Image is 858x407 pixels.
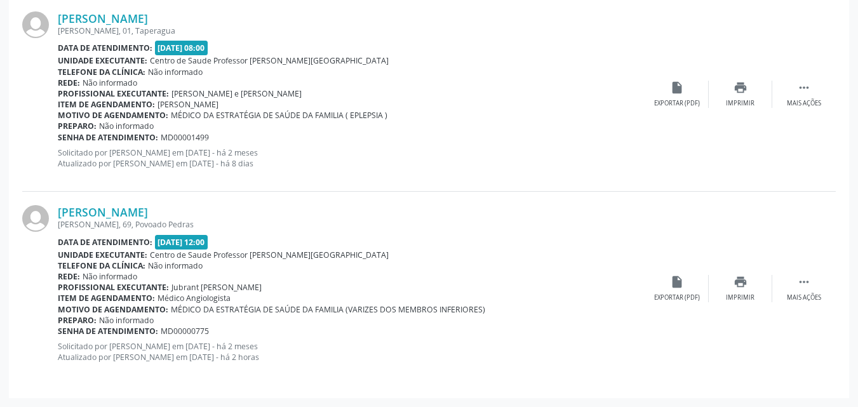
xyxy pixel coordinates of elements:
[58,77,80,88] b: Rede:
[734,81,747,95] i: print
[58,326,158,337] b: Senha de atendimento:
[155,235,208,250] span: [DATE] 12:00
[158,293,231,304] span: Médico Angiologista
[58,99,155,110] b: Item de agendamento:
[58,315,97,326] b: Preparo:
[158,99,218,110] span: [PERSON_NAME]
[58,121,97,131] b: Preparo:
[150,55,389,66] span: Centro de Saude Professor [PERSON_NAME][GEOGRAPHIC_DATA]
[171,88,302,99] span: [PERSON_NAME] e [PERSON_NAME]
[83,77,137,88] span: Não informado
[654,293,700,302] div: Exportar (PDF)
[58,25,645,36] div: [PERSON_NAME], 01, Taperagua
[161,132,209,143] span: MD00001499
[58,110,168,121] b: Motivo de agendamento:
[58,43,152,53] b: Data de atendimento:
[148,260,203,271] span: Não informado
[670,81,684,95] i: insert_drive_file
[654,99,700,108] div: Exportar (PDF)
[58,271,80,282] b: Rede:
[99,315,154,326] span: Não informado
[58,11,148,25] a: [PERSON_NAME]
[58,55,147,66] b: Unidade executante:
[797,81,811,95] i: 
[99,121,154,131] span: Não informado
[22,205,49,232] img: img
[83,271,137,282] span: Não informado
[58,88,169,99] b: Profissional executante:
[171,282,262,293] span: Jubrant [PERSON_NAME]
[58,237,152,248] b: Data de atendimento:
[150,250,389,260] span: Centro de Saude Professor [PERSON_NAME][GEOGRAPHIC_DATA]
[58,341,645,363] p: Solicitado por [PERSON_NAME] em [DATE] - há 2 meses Atualizado por [PERSON_NAME] em [DATE] - há 2...
[22,11,49,38] img: img
[155,41,208,55] span: [DATE] 08:00
[171,304,485,315] span: MÉDICO DA ESTRATÉGIA DE SAÚDE DA FAMILIA (VARIZES DOS MEMBROS INFERIORES)
[670,275,684,289] i: insert_drive_file
[171,110,387,121] span: MÉDICO DA ESTRATÉGIA DE SAÚDE DA FAMILIA ( EPLEPSIA )
[58,219,645,230] div: [PERSON_NAME], 69, Povoado Pedras
[58,147,645,169] p: Solicitado por [PERSON_NAME] em [DATE] - há 2 meses Atualizado por [PERSON_NAME] em [DATE] - há 8...
[58,282,169,293] b: Profissional executante:
[58,293,155,304] b: Item de agendamento:
[58,67,145,77] b: Telefone da clínica:
[58,132,158,143] b: Senha de atendimento:
[161,326,209,337] span: MD00000775
[797,275,811,289] i: 
[787,293,821,302] div: Mais ações
[58,205,148,219] a: [PERSON_NAME]
[58,250,147,260] b: Unidade executante:
[726,293,754,302] div: Imprimir
[58,304,168,315] b: Motivo de agendamento:
[734,275,747,289] i: print
[58,260,145,271] b: Telefone da clínica:
[726,99,754,108] div: Imprimir
[148,67,203,77] span: Não informado
[787,99,821,108] div: Mais ações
